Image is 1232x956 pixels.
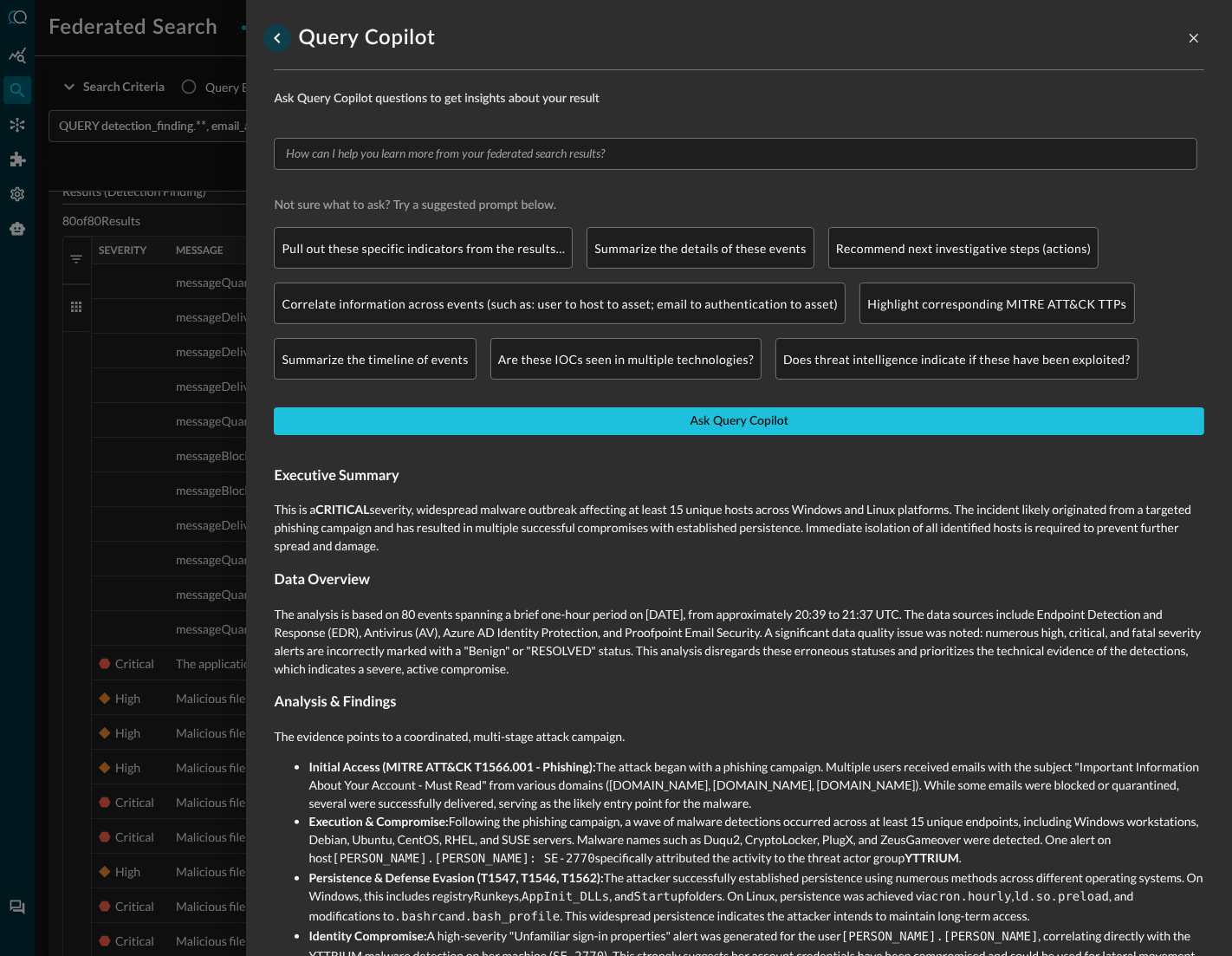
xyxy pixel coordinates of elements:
div: Summarize the details of these events [587,227,814,269]
div: Are these IOCs seen in multiple technologies? [490,338,762,380]
p: Pull out these specific indicators from the results… [282,239,565,257]
div: Recommend next investigative steps (actions) [828,227,1099,269]
p: Summarize the timeline of events [282,350,468,368]
strong: Execution & Compromise: [308,814,448,829]
p: Are these IOCs seen in multiple technologies? [498,350,754,368]
p: Recommend next investigative steps (actions) [836,239,1092,257]
span: Ask Query Copilot questions to get insights about your result [274,91,1204,110]
strong: CRITICAL [315,502,369,517]
div: Ask Query Copilot [690,411,788,432]
code: ld.so.preload [1015,890,1110,904]
strong: Data Overview [274,571,370,588]
p: Does threat intelligence indicate if these have been exploited? [783,350,1131,368]
strong: Executive Summary [274,467,399,484]
strong: Persistence & Defense Evasion (T1547, T1546, T1562): [308,870,603,885]
input: How can I help you learn more from your federated search results? [279,143,1190,165]
div: Pull out these specific indicators from the results… [274,227,573,269]
code: Run [474,890,496,904]
li: The attacker successfully established persistence using numerous methods across different operati... [308,868,1204,927]
strong: Initial Access (MITRE ATT&CK T1566.001 - Phishing): [308,759,595,774]
strong: YTTRIUM [905,850,959,865]
span: Not sure what to ask? Try a suggested prompt below. [274,198,1204,213]
strong: Identity Compromise: [308,928,426,943]
strong: Analysis & Findings [274,693,396,710]
div: Summarize the timeline of events [274,338,476,380]
div: Does threat intelligence indicate if these have been exploited? [775,338,1138,380]
p: Highlight corresponding MITRE ATT&CK TTPs [867,295,1126,313]
code: cron.hourly [931,890,1012,904]
button: Ask Query Copilot [274,407,1204,435]
h1: Query Copilot [298,24,435,52]
code: AppInit_DLLs [522,890,609,904]
p: The analysis is based on 80 events spanning a brief one-hour period on [DATE], from approximately... [274,605,1204,678]
p: This is a severity, widespread malware outbreak affecting at least 15 unique hosts across Windows... [274,500,1204,555]
code: [PERSON_NAME].[PERSON_NAME]: SE-2770 [332,852,594,866]
code: Startup [634,890,685,904]
div: Correlate information across events (such as: user to host to asset; email to authentication to a... [274,283,846,324]
button: close-drawer [1183,28,1204,49]
li: The attack began with a phishing campaign. Multiple users received emails with the subject "Impor... [308,758,1204,812]
p: The evidence points to a coordinated, multi-stage attack campaign. [274,727,1204,745]
code: [PERSON_NAME].[PERSON_NAME] [841,930,1039,944]
button: go back [263,24,291,52]
li: Following the phishing campaign, a wave of malware detections occurred across at least 15 unique ... [308,812,1204,868]
p: Correlate information across events (such as: user to host to asset; email to authentication to a... [282,295,838,313]
p: Summarize the details of these events [594,239,807,257]
code: .bashrc [394,910,445,924]
div: Highlight corresponding MITRE ATT&CK TTPs [859,283,1134,324]
code: .bash_profile [465,910,561,924]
